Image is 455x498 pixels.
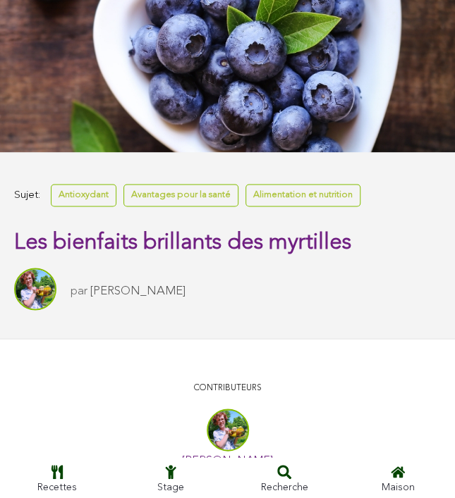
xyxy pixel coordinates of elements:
font: Stage [157,483,184,492]
font: Avantages pour la santé [131,190,231,199]
iframe: Widget de discussion [384,395,455,463]
a: Antioxydant [51,184,116,206]
font: CONTRIBUTEURS [194,383,262,392]
font: Les bienfaits brillants des myrtilles [14,231,351,254]
font: par [71,285,87,297]
a: Avantages pour la santé [123,184,238,206]
a: [PERSON_NAME] [90,285,186,297]
font: Sujet: [14,190,40,201]
a: Alimentation et nutrition [245,184,360,206]
a: Maison [341,458,455,498]
a: Recherche [228,458,341,498]
a: [PERSON_NAME] [182,455,273,466]
img: Rachel Thomas [14,268,56,310]
font: Recettes [37,483,77,492]
font: Recherche [261,483,308,492]
font: Antioxydant [59,190,109,199]
a: Stage [114,458,227,498]
font: Maison [382,483,415,492]
font: Alimentation et nutrition [253,190,353,199]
